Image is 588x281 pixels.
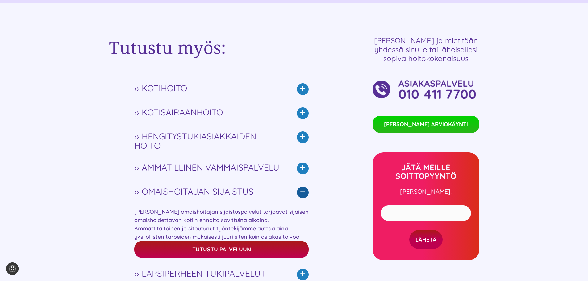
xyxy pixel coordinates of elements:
span: ›› HENGITYSTUKIASIAKKAIDEN HOITO [134,132,283,150]
span: ›› AMMATILLINEN VAMMAISPALVELU [134,163,283,172]
p: [PERSON_NAME]: [376,187,476,196]
span: ›› KOTISAIRAANHOITO [134,108,283,117]
a: ›› AMMATILLINEN VAMMAISPALVELU [134,156,309,180]
h2: Tutustu myös: [109,36,309,59]
div: [PERSON_NAME] omaishoitajan sijaistuspalvelut tarjoavat sijaisen omaishoidettavan kotiin ennalta ... [134,208,309,241]
strong: JÄTÄ MEILLE SOITTOPYYNTÖ [395,162,457,181]
span: ›› LAPSIPERHEEN TUKIPALVELUT [134,269,283,278]
form: Yhteydenottolomake [381,202,471,249]
input: LÄHETÄ [409,230,443,249]
a: Asset 1 [373,78,479,86]
span: [PERSON_NAME] ARVIOKÄYNTI [384,120,468,128]
a: [PERSON_NAME] ARVIOKÄYNTI [373,116,479,133]
a: ›› KOTIHOITO [134,77,309,101]
span: ›› OMAISHOITAJAN SIJAISTUS [134,187,283,196]
a: ›› HENGITYSTUKIASIAKKAIDEN HOITO [134,125,309,156]
span: ›› KOTIHOITO [134,84,283,93]
a: Tutustu palveluun [134,241,309,258]
button: Evästeasetukset [6,262,19,275]
h4: [PERSON_NAME] ja mieti­tään yhdessä si­nulle tai lähei­sellesi sopiva hoitokokonaisuus [373,36,479,63]
a: ›› KOTISAIRAANHOITO [134,101,309,125]
span: Tutustu palveluun [192,246,251,253]
a: ›› OMAISHOITAJAN SIJAISTUS [134,180,309,205]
